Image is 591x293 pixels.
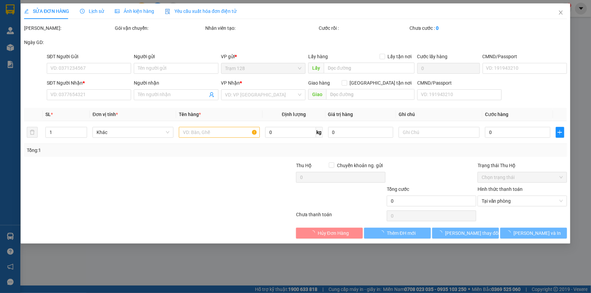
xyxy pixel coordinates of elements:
[379,230,387,235] span: loading
[387,186,409,192] span: Tổng cước
[500,228,567,239] button: [PERSON_NAME] và In
[514,229,561,237] span: [PERSON_NAME] và In
[221,80,240,86] span: VP Nhận
[179,112,201,117] span: Tên hàng
[556,130,564,135] span: plus
[364,228,431,239] button: Thêm ĐH mới
[324,63,415,73] input: Dọc đường
[483,53,567,60] div: CMND/Passport
[308,54,328,59] span: Lấy hàng
[221,53,305,60] div: VP gửi
[97,127,169,137] span: Khác
[319,24,408,32] div: Cước rồi :
[326,89,415,100] input: Dọc đường
[179,127,260,138] input: VD: Bàn, Ghế
[296,228,363,239] button: Hủy Đơn Hàng
[206,24,318,32] div: Nhân viên tạo:
[328,112,353,117] span: Giá trị hàng
[296,163,312,168] span: Thu Hộ
[27,146,228,154] div: Tổng: 1
[482,172,563,182] span: Chọn trạng thái
[399,127,480,138] input: Ghi Chú
[318,229,349,237] span: Hủy Đơn Hàng
[47,79,131,87] div: SĐT Người Nhận
[80,8,104,14] span: Lịch sử
[387,229,416,237] span: Thêm ĐH mới
[308,63,324,73] span: Lấy
[165,8,236,14] span: Yêu cầu xuất hóa đơn điện tử
[334,162,385,169] span: Chuyển khoản ng. gửi
[478,186,523,192] label: Hình thức thanh toán
[134,79,218,87] div: Người nhận
[385,53,415,60] span: Lấy tận nơi
[438,230,445,235] span: loading
[24,24,113,32] div: [PERSON_NAME]:
[347,79,415,87] span: [GEOGRAPHIC_DATA] tận nơi
[436,25,439,31] b: 0
[432,228,499,239] button: [PERSON_NAME] thay đổi
[417,54,448,59] label: Cước lấy hàng
[409,24,499,32] div: Chưa cước :
[308,80,330,86] span: Giao hàng
[485,112,508,117] span: Cước hàng
[445,229,499,237] span: [PERSON_NAME] thay đổi
[482,196,563,206] span: Tại văn phòng
[225,63,301,73] span: Trạm 128
[24,9,29,14] span: edit
[209,92,214,97] span: user-add
[92,112,118,117] span: Đơn vị tính
[417,79,502,87] div: CMND/Passport
[308,89,326,100] span: Giao
[310,230,318,235] span: loading
[47,53,131,60] div: SĐT Người Gửi
[506,230,514,235] span: loading
[556,127,564,138] button: plus
[396,108,482,121] th: Ghi chú
[24,8,69,14] span: SỬA ĐƠN HÀNG
[115,9,120,14] span: picture
[478,162,567,169] div: Trạng thái Thu Hộ
[27,127,38,138] button: delete
[80,9,85,14] span: clock-circle
[282,112,306,117] span: Định lượng
[115,8,154,14] span: Ảnh kiện hàng
[24,39,113,46] div: Ngày GD:
[417,63,480,74] input: Cước lấy hàng
[45,112,51,117] span: SL
[551,3,570,22] button: Close
[558,10,564,15] span: close
[165,9,170,14] img: icon
[115,24,204,32] div: Gói vận chuyển:
[296,211,386,223] div: Chưa thanh toán
[316,127,323,138] span: kg
[134,53,218,60] div: Người gửi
